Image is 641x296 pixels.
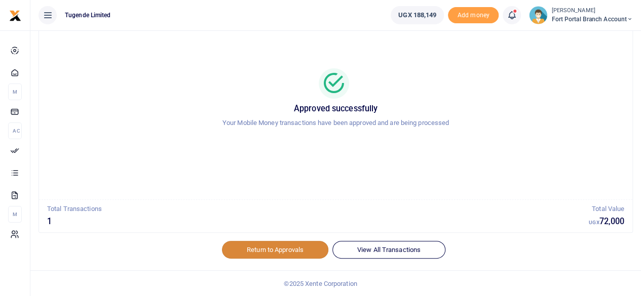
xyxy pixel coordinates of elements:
h5: 72,000 [589,217,624,227]
span: UGX 188,149 [398,10,436,20]
p: Total Transactions [47,204,589,215]
img: logo-small [9,10,21,22]
p: Total Value [589,204,624,215]
a: Add money [448,11,499,18]
small: [PERSON_NAME] [551,7,633,15]
a: View All Transactions [332,241,445,258]
li: Toup your wallet [448,7,499,24]
li: M [8,206,22,223]
span: Add money [448,7,499,24]
a: logo-small logo-large logo-large [9,11,21,19]
span: Fort Portal Branch Account [551,15,633,24]
p: Your Mobile Money transactions have been approved and are being processed [51,118,620,129]
a: Return to Approvals [222,241,328,258]
li: Wallet ballance [387,6,448,24]
a: UGX 188,149 [391,6,444,24]
small: UGX [589,220,599,225]
h5: 1 [47,217,589,227]
li: M [8,83,22,100]
li: Ac [8,122,22,139]
span: Tugende Limited [61,11,115,20]
img: profile-user [529,6,547,24]
h5: Approved successfully [51,104,620,114]
a: profile-user [PERSON_NAME] Fort Portal Branch Account [529,6,633,24]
